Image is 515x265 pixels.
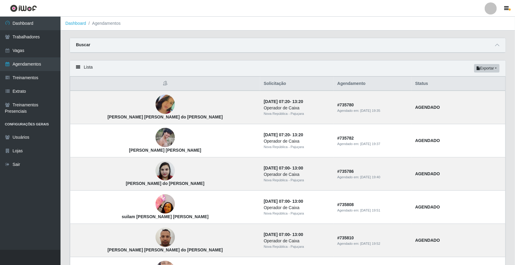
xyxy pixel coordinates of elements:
th: Solicitação [260,77,334,91]
div: Nova República - Pajuçara [264,144,330,150]
strong: AGENDADO [415,171,440,176]
div: Agendado em: [337,241,408,246]
div: Agendado em: [337,208,408,213]
strong: AGENDADO [415,138,440,143]
li: Agendamentos [86,20,121,27]
strong: - [264,166,303,170]
img: CoreUI Logo [10,5,37,12]
div: Nova República - Pajuçara [264,211,330,216]
th: Status [412,77,505,91]
time: [DATE] 07:00 [264,199,290,204]
div: Operador de Caixa [264,138,330,144]
div: Lista [70,60,506,76]
time: [DATE] 19:51 [360,208,380,212]
div: Nova República - Pajuçara [264,178,330,183]
time: [DATE] 07:00 [264,166,290,170]
img: Rebeca Marta Galvão de Souza [156,128,175,147]
time: [DATE] 07:20 [264,99,290,104]
div: Agendado em: [337,108,408,113]
strong: [PERSON_NAME] [PERSON_NAME] [129,148,201,153]
time: 13:20 [292,99,303,104]
img: suilam da Silva França de Oliveira [156,191,175,217]
div: Operador de Caixa [264,238,330,244]
th: Agendamento [334,77,412,91]
strong: AGENDADO [415,205,440,209]
strong: suilam [PERSON_NAME] [PERSON_NAME] [122,214,208,219]
div: Agendado em: [337,141,408,147]
div: Operador de Caixa [264,105,330,111]
strong: - [264,132,303,137]
time: [DATE] 07:20 [264,132,290,137]
time: [DATE] 19:35 [360,109,380,112]
strong: AGENDADO [415,105,440,110]
strong: [PERSON_NAME] do [PERSON_NAME] [126,181,205,186]
div: Operador de Caixa [264,205,330,211]
time: 13:00 [292,166,303,170]
strong: - [264,232,303,237]
strong: - [264,99,303,104]
div: Operador de Caixa [264,171,330,178]
nav: breadcrumb [61,17,515,31]
img: Sinara Sabino Barbosa Lopes do nascimento [156,158,175,184]
strong: # 735808 [337,202,354,207]
strong: - [264,199,303,204]
div: Nova República - Pajuçara [264,244,330,249]
div: Nova República - Pajuçara [264,111,330,116]
div: Agendado em: [337,175,408,180]
a: Dashboard [65,21,86,26]
time: [DATE] 19:37 [360,142,380,146]
time: 13:00 [292,232,303,237]
strong: # 735782 [337,136,354,141]
strong: # 735810 [337,235,354,240]
time: [DATE] 19:40 [360,175,380,179]
strong: # 735786 [337,169,354,174]
strong: [PERSON_NAME] [PERSON_NAME] do [PERSON_NAME] [107,115,223,119]
time: 13:00 [292,199,303,204]
time: [DATE] 19:52 [360,242,380,245]
time: [DATE] 07:00 [264,232,290,237]
strong: AGENDADO [415,238,440,243]
time: 13:20 [292,132,303,137]
strong: Buscar [76,42,90,47]
strong: [PERSON_NAME] [PERSON_NAME] do [PERSON_NAME] [107,247,223,252]
img: João Ricardo Lopes do Nascimento [156,225,175,250]
strong: # 735780 [337,102,354,107]
button: Exportar [474,64,500,73]
img: Joana Maria do Nascimento Catarino [156,87,175,122]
